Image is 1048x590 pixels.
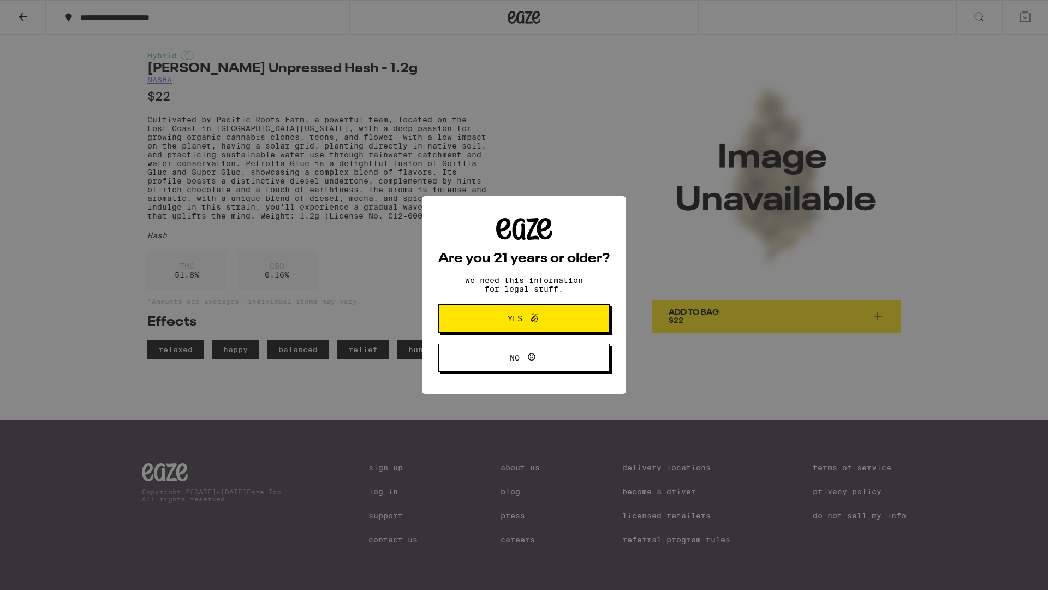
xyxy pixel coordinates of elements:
[438,304,610,333] button: Yes
[438,252,610,265] h2: Are you 21 years or older?
[456,276,592,293] p: We need this information for legal stuff.
[510,354,520,362] span: No
[438,344,610,372] button: No
[508,315,522,322] span: Yes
